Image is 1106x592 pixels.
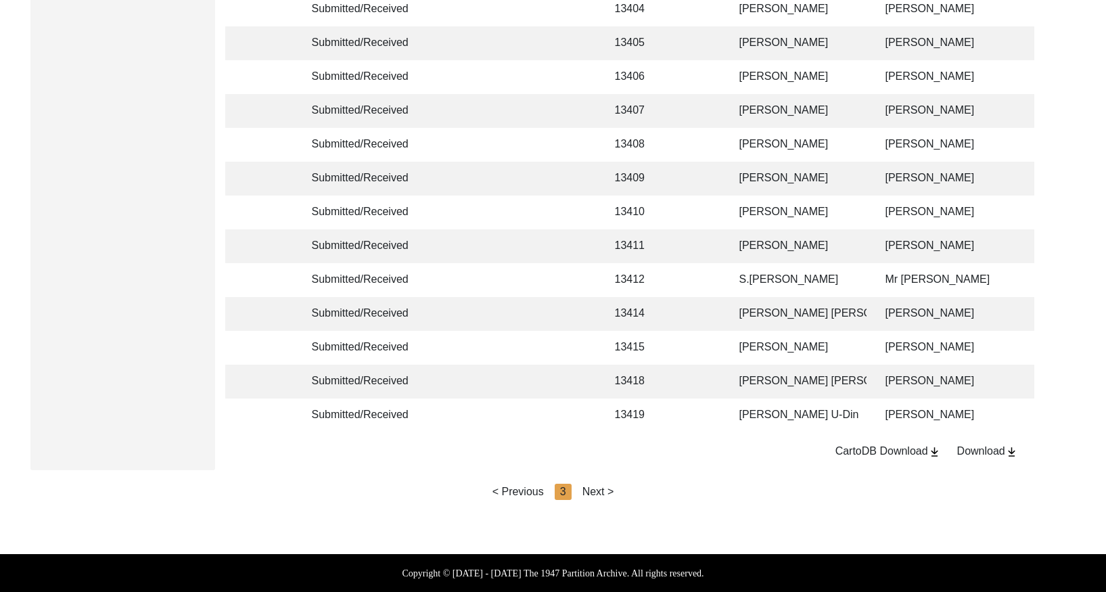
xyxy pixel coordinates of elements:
td: [PERSON_NAME] [731,26,867,60]
td: 13409 [607,162,668,196]
td: S.[PERSON_NAME] [731,263,867,297]
td: Submitted/Received [304,229,425,263]
td: 13406 [607,60,668,94]
td: 13415 [607,331,668,365]
td: 13412 [607,263,668,297]
td: [PERSON_NAME] [731,196,867,229]
td: Submitted/Received [304,196,425,229]
td: [PERSON_NAME] [731,94,867,128]
img: download-button.png [1005,446,1018,458]
td: 13410 [607,196,668,229]
td: Submitted/Received [304,297,425,331]
img: download-button.png [928,446,941,458]
td: Submitted/Received [304,365,425,399]
td: [PERSON_NAME] [731,128,867,162]
label: Copyright © [DATE] - [DATE] The 1947 Partition Archive. All rights reserved. [402,566,704,580]
td: 13411 [607,229,668,263]
td: Submitted/Received [304,331,425,365]
td: 13408 [607,128,668,162]
td: 13418 [607,365,668,399]
td: [PERSON_NAME] [731,60,867,94]
div: 3 [555,484,572,500]
td: 13414 [607,297,668,331]
td: [PERSON_NAME] [PERSON_NAME] [731,365,867,399]
td: Submitted/Received [304,26,425,60]
td: [PERSON_NAME] U-Din [731,399,867,432]
td: Submitted/Received [304,94,425,128]
td: Submitted/Received [304,60,425,94]
td: Submitted/Received [304,263,425,297]
div: CartoDB Download [835,443,941,459]
td: 13405 [607,26,668,60]
td: 13419 [607,399,668,432]
div: < Previous [492,484,544,500]
td: [PERSON_NAME] [731,331,867,365]
td: [PERSON_NAME] [PERSON_NAME] [731,297,867,331]
td: Submitted/Received [304,162,425,196]
td: [PERSON_NAME] [731,162,867,196]
td: [PERSON_NAME] [731,229,867,263]
div: Next > [582,484,614,500]
td: Submitted/Received [304,399,425,432]
td: Submitted/Received [304,128,425,162]
div: Download [957,443,1018,459]
td: 13407 [607,94,668,128]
